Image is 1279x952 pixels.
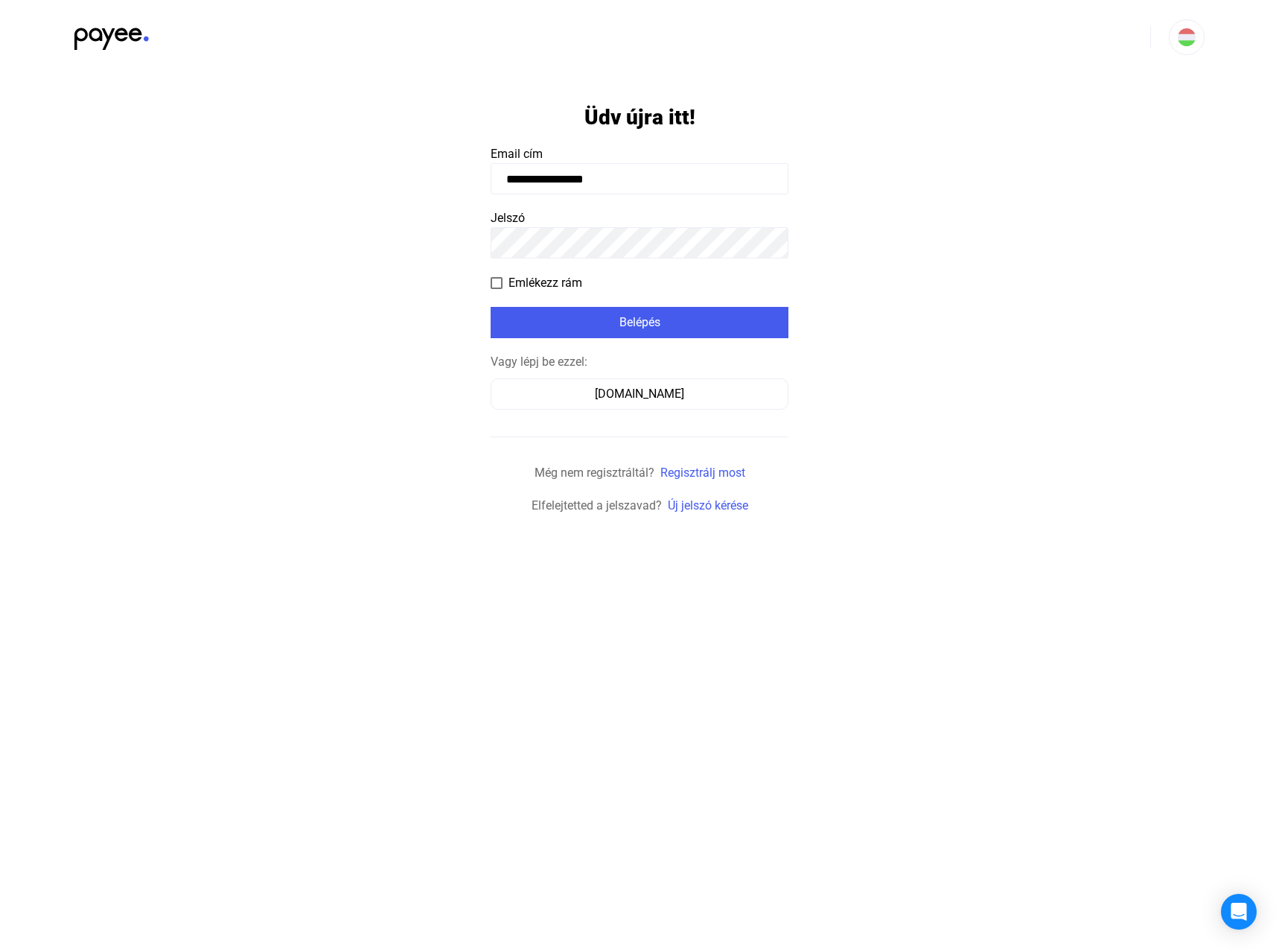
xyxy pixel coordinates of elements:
[668,498,748,513] a: Új jelszó kérése
[535,466,654,480] span: Még nem regisztráltál?
[491,307,788,338] button: Belépés
[660,466,745,480] a: Regisztrálj most
[491,387,788,401] a: [DOMAIN_NAME]
[495,314,784,331] div: Belépés
[1221,894,1257,930] div: Open Intercom Messenger
[491,378,788,410] button: [DOMAIN_NAME]
[491,211,525,225] span: Jelszó
[1178,28,1196,46] img: HU
[491,147,543,161] span: Email cím
[491,353,788,371] div: Vagy lépj be ezzel:
[508,274,582,292] span: Emlékezz rám
[496,385,783,403] div: [DOMAIN_NAME]
[74,19,149,50] img: black-payee-blue-dot.svg
[1169,19,1205,55] button: HU
[584,104,695,130] h1: Üdv újra itt!
[532,498,662,513] span: Elfelejtetted a jelszavad?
